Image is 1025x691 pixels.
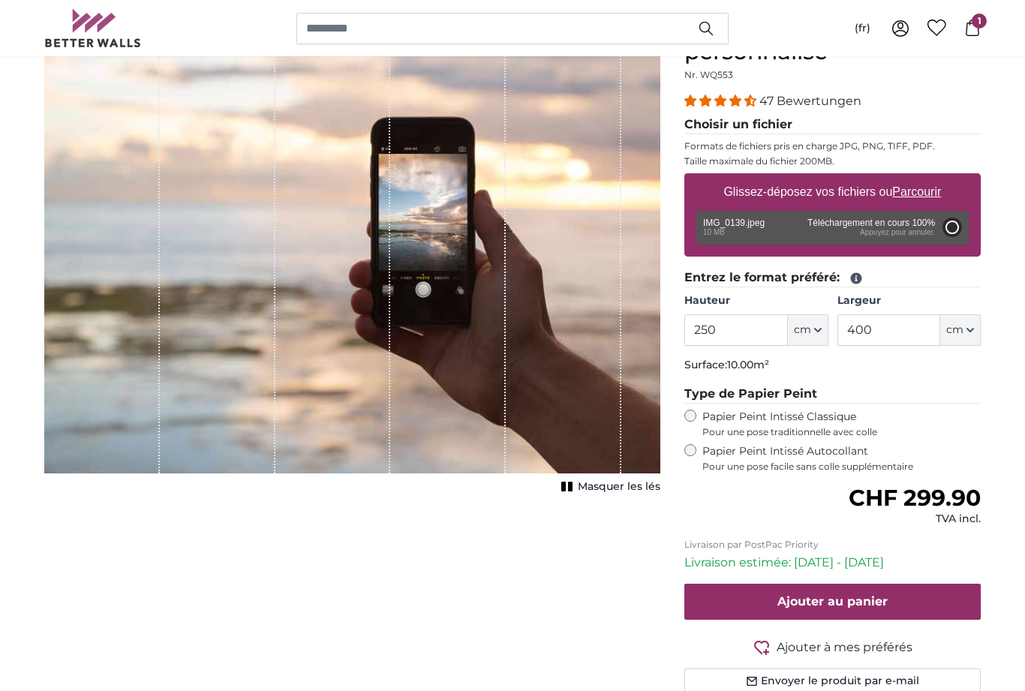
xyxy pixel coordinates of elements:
label: Largeur [837,293,981,308]
div: 1 of 1 [44,11,660,497]
legend: Choisir un fichier [684,116,981,134]
legend: Type de Papier Peint [684,385,981,404]
button: Ajouter à mes préférés [684,638,981,656]
p: Livraison par PostPac Priority [684,539,981,551]
span: cm [946,323,963,338]
span: CHF 299.90 [849,484,981,512]
span: Pour une pose traditionnelle avec colle [702,426,981,438]
label: Hauteur [684,293,828,308]
span: Ajouter à mes préférés [777,638,912,656]
span: 4.38 stars [684,94,759,108]
p: Taille maximale du fichier 200MB. [684,155,981,167]
span: Ajouter au panier [777,594,888,608]
span: 1 [972,14,987,29]
span: 47 Bewertungen [759,94,861,108]
button: cm [940,314,981,346]
span: cm [794,323,811,338]
span: Masquer les lés [578,479,660,494]
p: Formats de fichiers pris en charge JPG, PNG, TIFF, PDF. [684,140,981,152]
span: 10.00m² [727,358,769,371]
u: Parcourir [893,185,942,198]
div: TVA incl. [849,512,981,527]
label: Glissez-déposez vos fichiers ou [718,177,948,207]
label: Papier Peint Intissé Autocollant [702,444,981,473]
button: cm [788,314,828,346]
label: Papier Peint Intissé Classique [702,410,981,438]
legend: Entrez le format préféré: [684,269,981,287]
p: Livraison estimée: [DATE] - [DATE] [684,554,981,572]
img: Betterwalls [44,9,142,47]
p: Surface: [684,358,981,373]
button: (fr) [843,15,882,42]
button: Ajouter au panier [684,584,981,620]
span: Nr. WQ553 [684,69,733,80]
span: Pour une pose facile sans colle supplémentaire [702,461,981,473]
button: Masquer les lés [557,476,660,497]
